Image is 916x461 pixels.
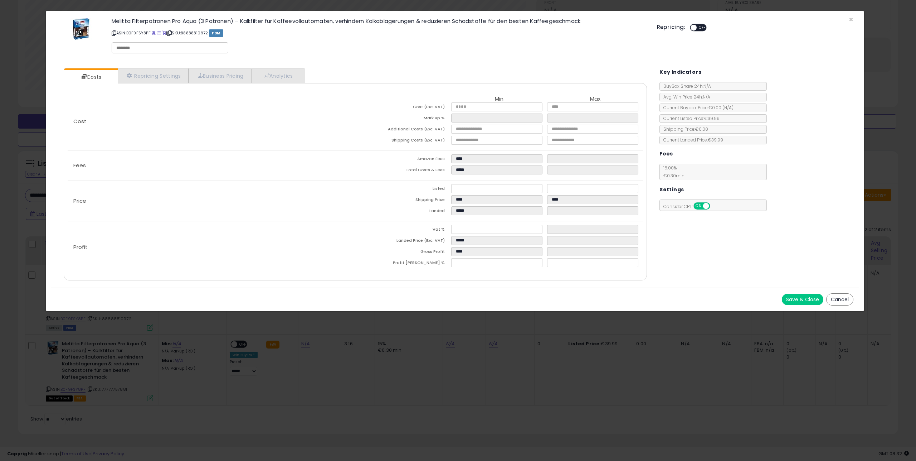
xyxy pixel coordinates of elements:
[660,94,710,100] span: Avg. Win Price 24h: N/A
[355,184,451,195] td: Listed
[112,27,646,39] p: ASIN: B0F9FSY8PF | SKU: 88888810972
[660,173,684,179] span: €0.30 min
[112,18,646,24] h3: Melitta Filterpatronen Pro Aqua (3 Patronen) – Kalkfilter für Kaffeevollautomaten, verhindern Kal...
[355,258,451,269] td: Profit [PERSON_NAME] %
[251,68,304,83] a: Analytics
[355,225,451,236] td: Vat %
[660,203,720,210] span: Consider CPT:
[782,294,823,305] button: Save & Close
[355,114,451,125] td: Mark up %
[118,68,189,83] a: Repricing Settings
[355,247,451,258] td: Gross Profit
[157,30,161,36] a: All offer listings
[209,29,223,37] span: FBM
[68,244,355,250] p: Profit
[162,30,166,36] a: Your listing only
[355,236,451,247] td: Landed Price (Exc. VAT)
[697,25,708,31] span: OFF
[68,163,355,168] p: Fees
[355,165,451,177] td: Total Costs & Fees
[68,119,355,124] p: Cost
[657,24,686,30] h5: Repricing:
[355,206,451,217] td: Landed
[152,30,156,36] a: BuyBox page
[547,96,643,102] th: Max
[355,102,451,114] td: Cost (Exc. VAT)
[451,96,547,102] th: Min
[659,68,701,77] h5: Key Indicators
[355,125,451,136] td: Additional Costs (Exc. VAT)
[64,70,117,84] a: Costs
[659,185,684,194] h5: Settings
[708,105,734,111] span: €0.00
[189,68,251,83] a: Business Pricing
[660,83,711,89] span: BuyBox Share 24h: N/A
[709,203,721,209] span: OFF
[68,198,355,204] p: Price
[660,105,734,111] span: Current Buybox Price:
[355,195,451,206] td: Shipping Price
[660,126,708,132] span: Shipping Price: €0.00
[355,136,451,147] td: Shipping Costs (Exc. VAT)
[660,115,720,121] span: Current Listed Price: €39.99
[849,14,853,25] span: ×
[70,18,92,40] img: 51V+FfpYDPL._SL60_.jpg
[660,165,684,179] span: 15.00 %
[826,293,853,306] button: Cancel
[694,203,703,209] span: ON
[659,149,673,158] h5: Fees
[660,137,723,143] span: Current Landed Price: €39.99
[722,105,734,111] span: ( N/A )
[355,154,451,165] td: Amazon Fees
